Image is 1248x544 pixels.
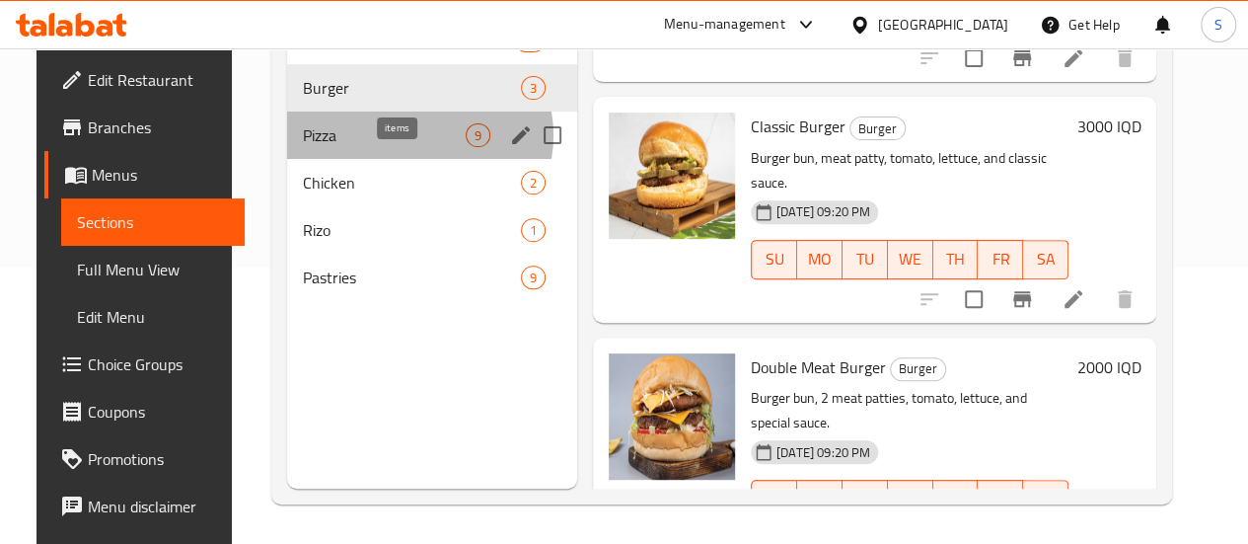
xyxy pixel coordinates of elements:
a: Coupons [44,388,245,435]
span: MO [805,486,835,514]
span: WE [896,486,925,514]
button: TH [933,240,979,279]
span: 3 [522,79,545,98]
span: TH [941,245,971,273]
a: Edit Restaurant [44,56,245,104]
div: Rizo1 [287,206,577,254]
img: Double Meat Burger [609,353,735,480]
a: Edit menu item [1062,287,1085,311]
span: TU [850,486,880,514]
div: Pizza9edit [287,112,577,159]
h6: 3000 IQD [1076,113,1140,140]
span: Chicken [303,171,521,194]
span: SA [1031,245,1061,273]
span: SA [1031,486,1061,514]
button: TU [843,240,888,279]
div: items [521,218,546,242]
nav: Menu sections [287,9,577,309]
div: items [521,171,546,194]
button: WE [888,240,933,279]
span: Select to update [953,278,994,320]
a: Sections [61,198,245,246]
div: Burger3 [287,64,577,112]
button: Branch-specific-item [998,275,1046,323]
span: WE [896,245,925,273]
div: [GEOGRAPHIC_DATA] [878,14,1008,36]
span: Burger [850,117,905,140]
span: Burger [891,357,945,380]
button: SU [751,240,797,279]
span: Choice Groups [88,352,229,376]
span: S [1214,14,1222,36]
button: SU [751,480,797,519]
button: SA [1023,480,1068,519]
div: items [521,266,546,289]
span: Menu disclaimer [88,495,229,518]
span: 9 [522,269,545,287]
button: TH [933,480,979,519]
span: Full Menu View [77,258,229,281]
div: Chicken2 [287,159,577,206]
button: Branch-specific-item [998,35,1046,82]
span: 1 [522,221,545,240]
button: TU [843,480,888,519]
a: Menu disclaimer [44,483,245,530]
button: delete [1101,35,1148,82]
button: WE [888,480,933,519]
span: Double Meat Burger [751,352,886,382]
span: Rizo [303,218,521,242]
span: Burger [303,76,521,100]
button: MO [797,480,843,519]
button: SA [1023,240,1068,279]
span: Edit Restaurant [88,68,229,92]
a: Full Menu View [61,246,245,293]
span: Edit Menu [77,305,229,329]
span: SU [760,486,789,514]
span: Classic Burger [751,112,845,141]
a: Choice Groups [44,341,245,388]
p: Burger bun, 2 meat patties, tomato, lettuce, and special sauce. [751,386,1068,435]
span: [DATE] 09:20 PM [769,202,878,221]
img: Classic Burger [609,113,735,239]
div: Menu-management [664,13,785,37]
span: 2 [522,174,545,193]
a: Edit Menu [61,293,245,341]
div: Burger [849,117,906,140]
span: SU [760,245,789,273]
button: MO [797,240,843,279]
span: FR [986,486,1015,514]
span: TH [941,486,971,514]
span: Promotions [88,447,229,471]
button: edit [506,120,536,150]
span: 9 [467,126,489,145]
span: MO [805,245,835,273]
button: delete [1101,275,1148,323]
span: Coupons [88,400,229,424]
div: items [521,76,546,100]
span: Pastries [303,266,521,289]
p: Burger bun, meat patty, tomato, lettuce, and classic sauce. [751,146,1068,195]
span: TU [850,245,880,273]
button: FR [978,480,1023,519]
a: Branches [44,104,245,151]
a: Promotions [44,435,245,483]
h6: 2000 IQD [1076,353,1140,381]
button: FR [978,240,1023,279]
span: FR [986,245,1015,273]
span: Branches [88,116,229,139]
div: Pastries9 [287,254,577,301]
span: Select to update [953,38,994,79]
span: Sections [77,210,229,234]
a: Edit menu item [1062,46,1085,70]
span: Menus [92,163,229,187]
div: Burger [890,357,946,381]
span: Pizza [303,123,466,147]
a: Menus [44,151,245,198]
span: [DATE] 09:20 PM [769,443,878,462]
